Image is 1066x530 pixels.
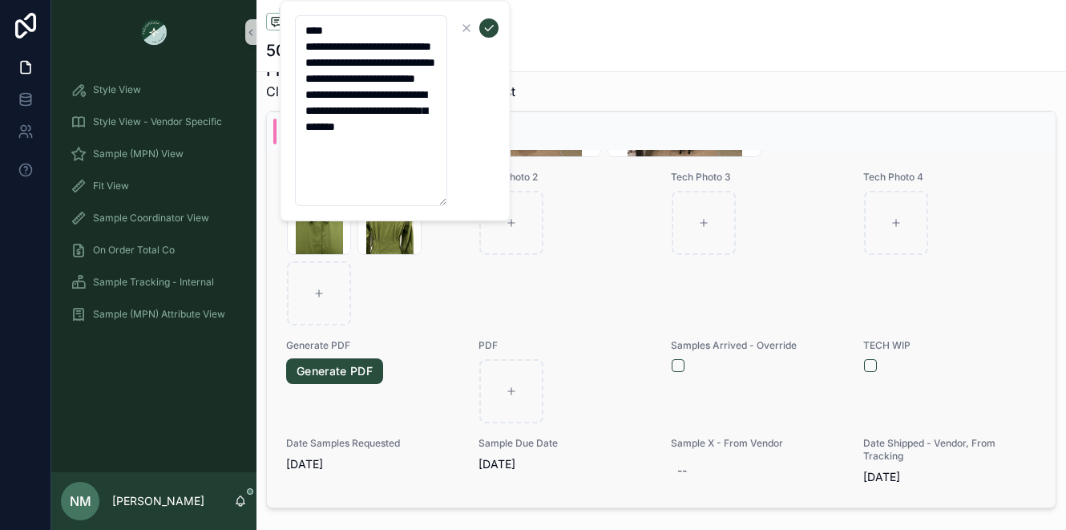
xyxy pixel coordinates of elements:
span: Samples Arrived - Override [671,339,844,352]
span: 7 [279,3,296,19]
span: [DATE] [478,456,652,472]
img: App logo [141,19,167,45]
span: Tech Photo 4 [863,171,1036,184]
span: Sample X - From Vendor [671,437,844,450]
span: Sample (MPN) Attribute View [93,308,225,321]
div: scrollable content [51,64,256,350]
span: [DATE] [286,456,459,472]
a: Sample Tracking - Internal [61,268,247,297]
span: Fit View [93,180,129,192]
span: Date Shipped - Vendor, From Tracking [863,437,1036,463]
h1: 50-859-[GEOGRAPHIC_DATA] [266,39,495,62]
a: Sample Coordinator View [61,204,247,233]
span: TECH WIP [863,339,1036,352]
span: Tech Photo 3 [671,171,844,184]
span: Date Samples Requested [286,437,459,450]
div: -- [677,463,687,479]
span: Style View [93,83,141,96]
span: NM [70,492,91,511]
span: PDF [478,339,652,352]
span: Sample (MPN) View [93,148,184,160]
a: Sample (MPN) Attribute View [61,300,247,329]
button: 7 [266,13,287,33]
span: Generate PDF [286,339,459,352]
span: Click Fit to See Details and Send Request [266,82,515,101]
p: [PERSON_NAME] [112,493,204,509]
a: On Order Total Co [61,236,247,265]
a: Sample (MPN) View [61,140,247,168]
span: Sample Due Date [478,437,652,450]
span: On Order Total Co [93,244,175,257]
span: Style View - Vendor Specific [93,115,222,128]
span: Sample Coordinator View [93,212,209,225]
a: Fit View [61,172,247,200]
span: Tech Photo 2 [478,171,652,184]
a: Generate PDF [286,358,383,384]
span: [DATE] [863,469,1036,485]
a: Style View - Vendor Specific [61,107,247,136]
a: Style View [61,75,247,104]
span: Sample Tracking - Internal [93,276,214,289]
